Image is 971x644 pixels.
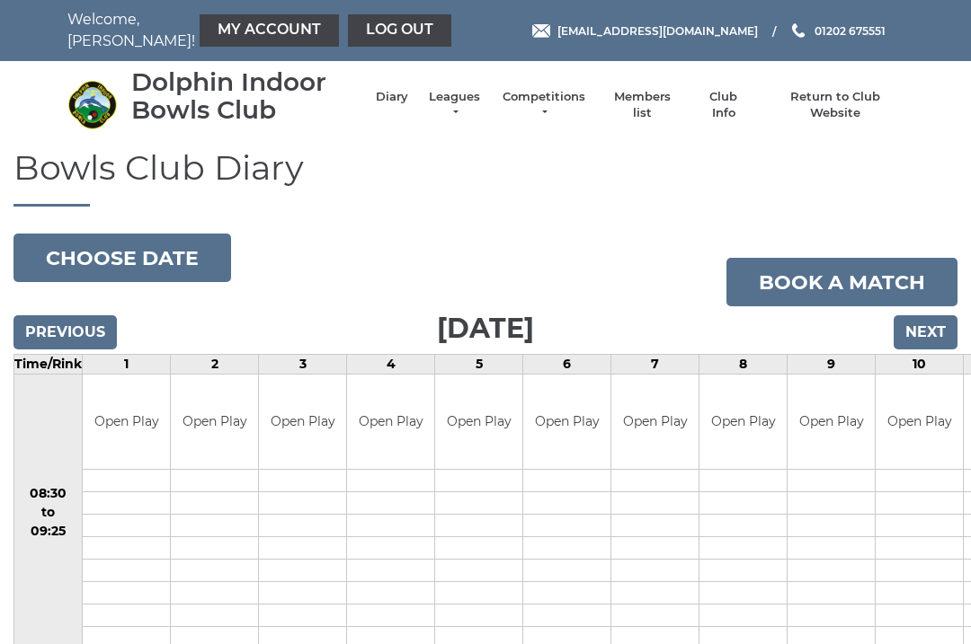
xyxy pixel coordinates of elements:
[611,375,699,469] td: Open Play
[83,355,171,375] td: 1
[67,9,400,52] nav: Welcome, [PERSON_NAME]!
[13,149,958,207] h1: Bowls Club Diary
[532,22,758,40] a: Email [EMAIL_ADDRESS][DOMAIN_NAME]
[788,375,875,469] td: Open Play
[348,14,451,47] a: Log out
[347,375,434,469] td: Open Play
[557,23,758,37] span: [EMAIL_ADDRESS][DOMAIN_NAME]
[259,355,347,375] td: 3
[698,89,750,121] a: Club Info
[435,355,523,375] td: 5
[501,89,587,121] a: Competitions
[894,315,958,349] input: Next
[376,89,408,105] a: Diary
[426,89,483,121] a: Leagues
[699,375,787,469] td: Open Play
[876,355,964,375] td: 10
[532,24,550,38] img: Email
[789,22,886,40] a: Phone us 01202 675551
[200,14,339,47] a: My Account
[13,315,117,349] input: Previous
[768,89,904,121] a: Return to Club Website
[699,355,788,375] td: 8
[171,375,258,469] td: Open Play
[13,234,231,282] button: Choose date
[435,375,522,469] td: Open Play
[523,375,610,469] td: Open Play
[788,355,876,375] td: 9
[815,23,886,37] span: 01202 675551
[792,23,805,38] img: Phone us
[876,375,963,469] td: Open Play
[611,355,699,375] td: 7
[523,355,611,375] td: 6
[259,375,346,469] td: Open Play
[171,355,259,375] td: 2
[67,80,117,129] img: Dolphin Indoor Bowls Club
[131,68,358,124] div: Dolphin Indoor Bowls Club
[14,355,83,375] td: Time/Rink
[726,258,958,306] a: Book a match
[604,89,679,121] a: Members list
[347,355,435,375] td: 4
[83,375,170,469] td: Open Play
